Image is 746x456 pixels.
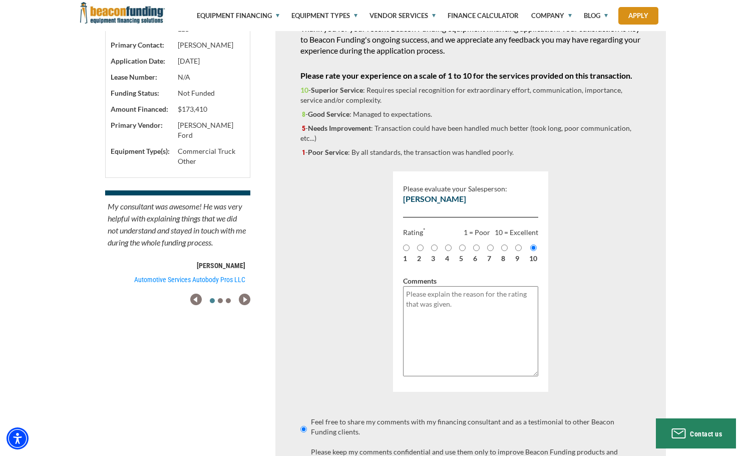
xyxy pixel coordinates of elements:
[529,254,537,264] label: 10
[178,89,215,97] span: Not Funded
[515,254,519,264] label: 9
[111,41,164,49] span: Primary Contact:
[311,86,363,94] strong: Superior Service
[105,200,250,261] div: My consultant was awesome! He was very helpful with explaining things that we did not understand ...
[403,286,538,376] textarea: Please explain the reason for the rating that was given.
[459,254,463,264] label: 5
[473,254,477,264] label: 6
[7,427,29,449] div: Accessibility Menu
[111,147,170,155] span: Equipment Type(s):
[302,124,305,132] span: 5
[618,7,658,25] a: Apply
[308,110,349,118] strong: Good Service
[190,295,202,303] a: previous
[656,418,736,448] button: Contact us
[239,294,250,305] img: Right Navigator
[239,295,250,303] a: next
[300,71,632,80] span: Please rate your experience on a scale of 1 to 10 for the services provided on this transaction.
[501,254,505,264] label: 8
[308,124,371,132] strong: Needs Improvement
[111,105,168,113] span: Amount Financed:
[690,430,722,438] span: Contact us
[302,110,305,118] span: 8
[111,57,165,65] span: Application Date:
[111,89,159,97] span: Funding Status:
[307,417,641,437] label: Feel free to share my comments with my financing consultant and as a testimonial to other Beacon ...
[178,73,190,81] span: N/A
[417,254,421,264] label: 2
[308,148,348,156] strong: Poor Service
[445,254,449,264] label: 4
[300,86,308,94] span: 10
[300,109,641,119] p: - : Managed to expectations.
[403,194,466,203] span: [PERSON_NAME]
[178,41,233,49] span: [PERSON_NAME]
[300,147,641,157] p: - : By all standards, the transaction was handled poorly.
[300,85,641,105] p: - : Requires special recognition for extraordinary effort, communication, importance, service and...
[105,275,250,285] a: Automotive Services Autobody Pros LLC
[224,296,232,305] a: Open this option
[403,171,543,204] p: Please evaluate your Salesperson:
[178,57,200,65] span: [DATE]
[393,267,447,295] span: Comments
[393,217,425,238] span: Rating
[80,2,165,24] img: Beacon Funding Corporation
[403,254,407,264] label: 1
[197,262,245,270] b: [PERSON_NAME]
[216,296,224,305] a: Open this option
[178,147,235,165] span: Commercial Truck Other
[302,148,305,156] span: 1
[431,254,435,264] label: 3
[111,121,163,129] span: Primary Vendor:
[464,217,548,238] span: 1 = Poor 10 = Excellent
[178,121,233,139] span: [PERSON_NAME] Ford
[300,24,640,55] span: Thank you for your recent Beacon Funding equipment financing application. Your satisfaction is ke...
[208,296,216,305] a: Open this option
[178,105,207,113] span: $173,410
[80,8,165,16] a: Beacon Funding Corporation
[111,73,157,81] span: Lease Number:
[190,294,202,305] img: Left Navigator
[300,123,641,143] p: - : Transaction could have been handled much better (took long, poor communication, etc...)
[487,254,491,264] label: 7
